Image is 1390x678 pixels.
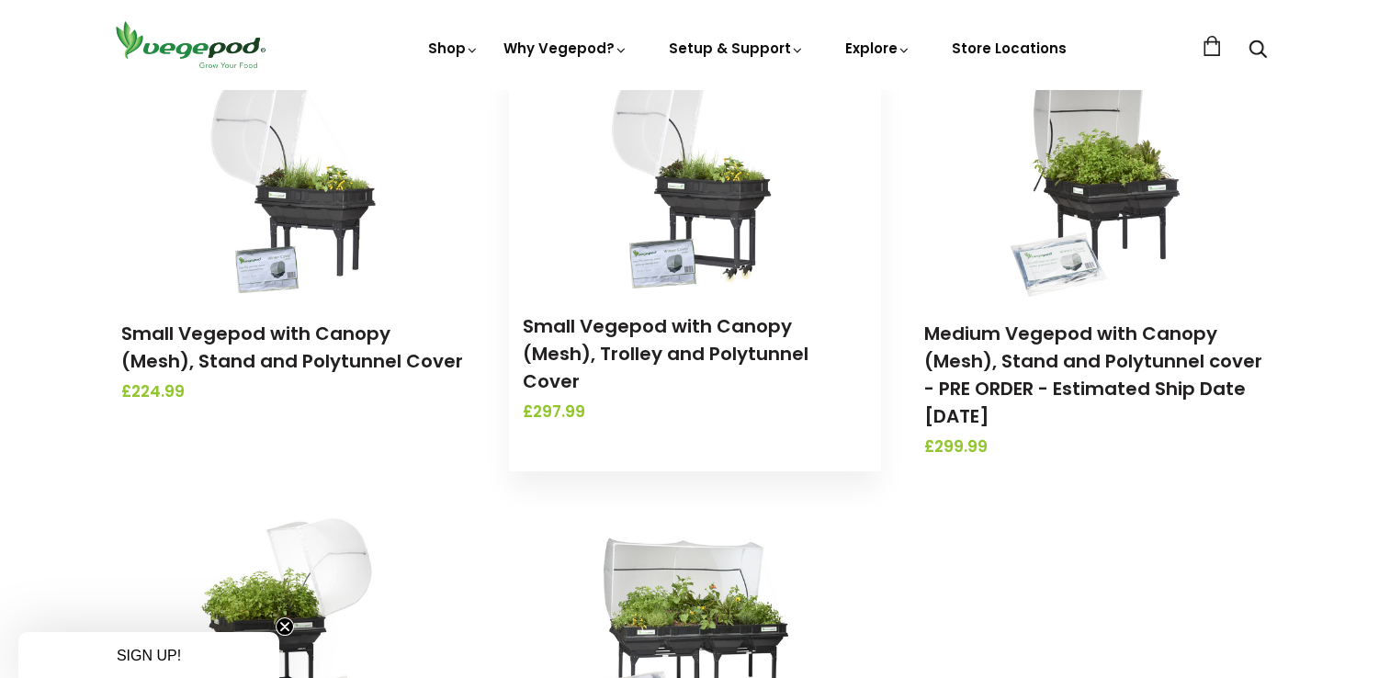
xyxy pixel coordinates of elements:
span: SIGN UP! [117,648,181,663]
span: £299.99 [924,435,1269,459]
img: Medium Vegepod with Canopy (Mesh), Stand and Polytunnel cover - PRE ORDER - Estimated Ship Date O... [1000,70,1193,299]
a: Shop [428,39,480,58]
a: Store Locations [952,39,1067,58]
img: Vegepod [107,18,273,71]
a: Why Vegepod? [503,39,628,58]
span: £297.99 [523,401,867,424]
img: Small Vegepod with Canopy (Mesh), Trolley and Polytunnel Cover [598,62,791,292]
img: Small Vegepod with Canopy (Mesh), Stand and Polytunnel Cover [197,70,390,299]
a: Setup & Support [669,39,805,58]
a: Small Vegepod with Canopy (Mesh), Stand and Polytunnel Cover [121,321,463,374]
button: Close teaser [276,617,294,636]
div: SIGN UP!Close teaser [18,632,279,678]
a: Small Vegepod with Canopy (Mesh), Trolley and Polytunnel Cover [523,313,808,394]
a: Medium Vegepod with Canopy (Mesh), Stand and Polytunnel cover - PRE ORDER - Estimated Ship Date [... [924,321,1262,429]
span: £224.99 [121,380,466,404]
a: Explore [845,39,911,58]
a: Search [1249,41,1267,61]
